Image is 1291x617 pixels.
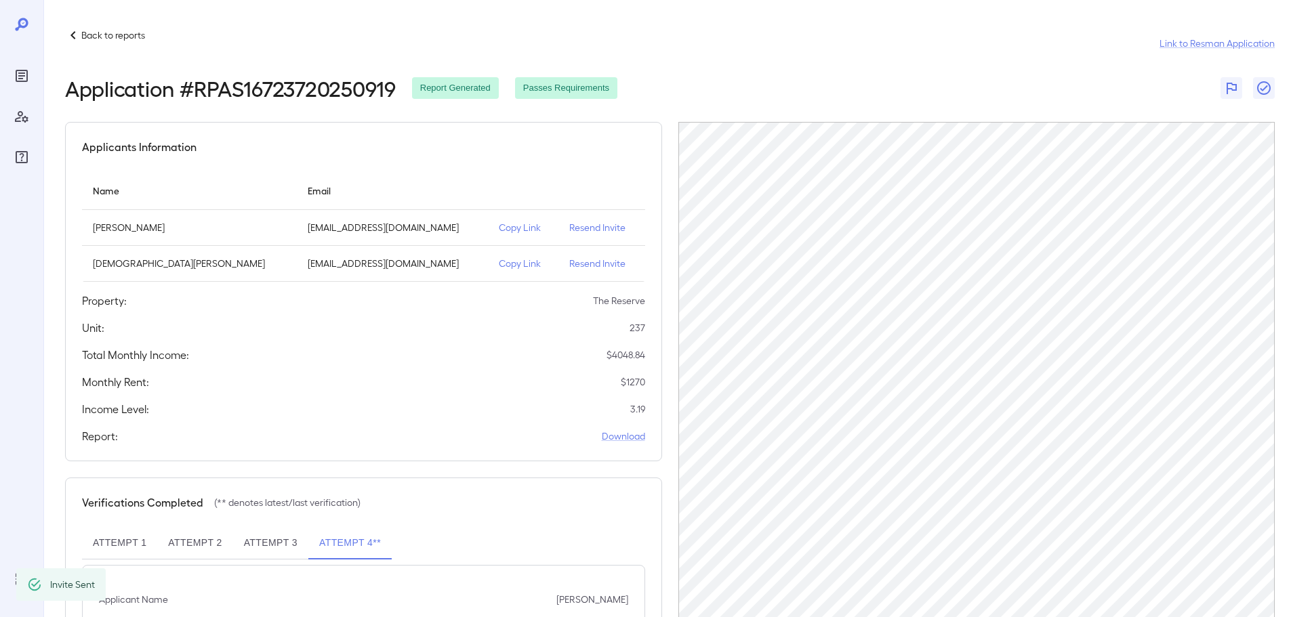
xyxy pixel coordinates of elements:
h5: Monthly Rent: [82,374,149,390]
p: $ 1270 [621,375,645,389]
button: Attempt 2 [157,527,232,559]
p: [DEMOGRAPHIC_DATA][PERSON_NAME] [93,257,286,270]
div: FAQ [11,146,33,168]
p: 237 [630,321,645,335]
span: Report Generated [412,82,499,95]
th: Email [297,171,488,210]
p: Resend Invite [569,221,634,234]
p: 3.19 [630,402,645,416]
h5: Income Level: [82,401,149,417]
p: Back to reports [81,28,145,42]
p: [PERSON_NAME] [93,221,286,234]
th: Name [82,171,297,210]
p: Copy Link [499,257,548,270]
button: Attempt 3 [233,527,308,559]
h5: Total Monthly Income: [82,347,189,363]
div: Manage Users [11,106,33,127]
p: The Reserve [593,294,645,307]
p: Applicant Name [99,593,168,606]
a: Download [602,429,645,443]
button: Attempt 1 [82,527,157,559]
h5: Verifications Completed [82,494,203,511]
p: [PERSON_NAME] [556,593,628,606]
div: Invite Sent [50,572,95,597]
p: (** denotes latest/last verification) [214,496,361,509]
p: [EMAIL_ADDRESS][DOMAIN_NAME] [308,221,477,234]
button: Close Report [1253,77,1275,99]
h5: Property: [82,293,127,309]
p: $ 4048.84 [607,348,645,362]
h5: Unit: [82,320,104,336]
p: Resend Invite [569,257,634,270]
button: Flag Report [1221,77,1242,99]
h2: Application # RPAS16723720250919 [65,76,396,100]
p: [EMAIL_ADDRESS][DOMAIN_NAME] [308,257,477,270]
div: Reports [11,65,33,87]
p: Copy Link [499,221,548,234]
h5: Report: [82,428,118,444]
h5: Applicants Information [82,139,197,155]
button: Attempt 4** [308,527,392,559]
span: Passes Requirements [515,82,617,95]
a: Link to Resman Application [1160,37,1275,50]
div: Log Out [11,568,33,590]
table: simple table [82,171,645,282]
